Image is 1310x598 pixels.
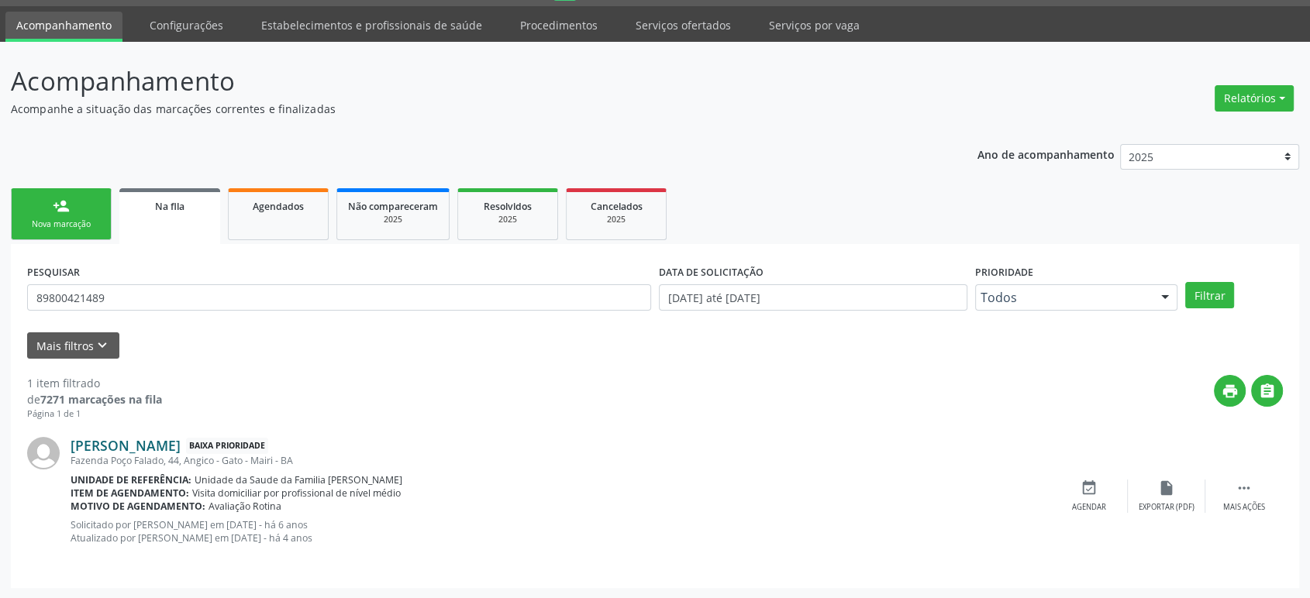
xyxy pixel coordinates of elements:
a: Configurações [139,12,234,39]
a: Procedimentos [509,12,608,39]
div: Nova marcação [22,218,100,230]
div: de [27,391,162,407]
p: Acompanhamento [11,62,912,101]
span: Unidade da Saude da Familia [PERSON_NAME] [195,473,402,486]
label: PESQUISAR [27,260,80,284]
p: Solicitado por [PERSON_NAME] em [DATE] - há 6 anos Atualizado por [PERSON_NAME] em [DATE] - há 4 ... [71,518,1050,545]
button: Filtrar [1185,282,1234,308]
div: Exportar (PDF) [1139,502,1195,513]
div: 2025 [469,214,546,225]
p: Acompanhe a situação das marcações correntes e finalizadas [11,101,912,117]
button: Mais filtroskeyboard_arrow_down [27,332,119,359]
a: Serviços por vaga [758,12,870,39]
span: Visita domiciliar por profissional de nível médio [192,486,401,500]
label: Prioridade [975,260,1033,284]
span: Na fila [155,200,184,213]
a: Estabelecimentos e profissionais de saúde [250,12,493,39]
i:  [1236,479,1253,497]
div: Agendar [1072,502,1106,513]
i: event_available [1081,479,1098,497]
b: Unidade de referência: [71,473,191,486]
div: Mais ações [1223,502,1265,513]
button: Relatórios [1215,85,1294,112]
input: Selecione um intervalo [659,284,967,311]
span: Não compareceram [348,200,438,213]
span: Resolvidos [484,200,532,213]
div: 1 item filtrado [27,375,162,391]
button: print [1214,375,1246,407]
div: Fazenda Poço Falado, 44, Angico - Gato - Mairi - BA [71,454,1050,467]
b: Motivo de agendamento: [71,500,205,513]
div: Página 1 de 1 [27,407,162,421]
a: Acompanhamento [5,12,122,42]
img: img [27,437,60,469]
span: Cancelados [591,200,643,213]
strong: 7271 marcações na fila [40,392,162,407]
button:  [1251,375,1283,407]
input: Nome, CNS [27,284,651,311]
span: Agendados [253,200,304,213]
span: Todos [981,290,1146,305]
span: Baixa Prioridade [186,438,268,454]
b: Item de agendamento: [71,486,189,500]
i: print [1222,383,1239,400]
i: insert_drive_file [1158,479,1175,497]
a: [PERSON_NAME] [71,437,181,454]
i: keyboard_arrow_down [94,337,111,354]
div: 2025 [577,214,655,225]
i:  [1259,383,1276,400]
label: DATA DE SOLICITAÇÃO [659,260,764,284]
p: Ano de acompanhamento [977,144,1115,163]
div: person_add [53,198,70,215]
span: Avaliação Rotina [209,500,281,513]
div: 2025 [348,214,438,225]
a: Serviços ofertados [625,12,742,39]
